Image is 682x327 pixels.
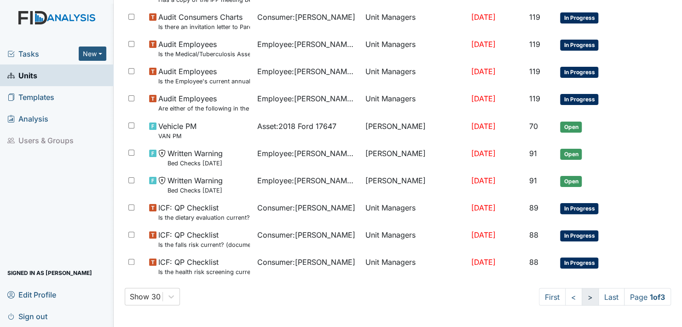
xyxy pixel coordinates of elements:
[471,176,495,185] span: [DATE]
[168,175,223,195] span: Written Warning Bed Checks 6.20.25
[168,159,223,168] small: Bed Checks [DATE]
[362,8,468,35] td: Unit Managers
[471,203,495,212] span: [DATE]
[158,104,250,113] small: Are either of the following in the file? "Consumer Report Release Forms" and the "MVR Disclosure ...
[471,40,495,49] span: [DATE]
[158,121,197,140] span: Vehicle PM VAN PM
[560,67,598,78] span: In Progress
[650,292,665,301] strong: 1 of 3
[257,175,358,186] span: Employee : [PERSON_NAME][GEOGRAPHIC_DATA]
[362,226,468,253] td: Unit Managers
[158,77,250,86] small: Is the Employee's current annual Performance Evaluation on file?
[624,288,671,305] span: Page
[257,66,358,77] span: Employee : [PERSON_NAME][GEOGRAPHIC_DATA]
[130,291,161,302] div: Show 30
[560,12,598,23] span: In Progress
[582,288,599,305] a: >
[7,68,37,82] span: Units
[362,89,468,117] td: Unit Managers
[529,94,540,103] span: 119
[471,94,495,103] span: [DATE]
[362,35,468,62] td: Unit Managers
[560,203,598,214] span: In Progress
[158,240,250,249] small: Is the falls risk current? (document the date in the comment section)
[529,149,537,158] span: 91
[7,111,48,126] span: Analysis
[529,203,538,212] span: 89
[158,229,250,249] span: ICF: QP Checklist Is the falls risk current? (document the date in the comment section)
[560,94,598,105] span: In Progress
[257,257,355,268] span: Consumer : [PERSON_NAME]
[158,93,250,113] span: Audit Employees Are either of the following in the file? "Consumer Report Release Forms" and the ...
[7,266,92,280] span: Signed in as [PERSON_NAME]
[471,230,495,239] span: [DATE]
[168,148,223,168] span: Written Warning Bed Checks 6.21.25
[362,171,468,199] td: [PERSON_NAME]
[560,176,582,187] span: Open
[158,66,250,86] span: Audit Employees Is the Employee's current annual Performance Evaluation on file?
[529,176,537,185] span: 91
[362,253,468,280] td: Unit Managers
[471,67,495,76] span: [DATE]
[7,48,79,59] a: Tasks
[7,90,54,104] span: Templates
[471,257,495,267] span: [DATE]
[158,50,250,58] small: Is the Medical/Tuberculosis Assessment updated annually?
[362,144,468,171] td: [PERSON_NAME]
[79,47,106,61] button: New
[7,287,56,302] span: Edit Profile
[362,62,468,89] td: Unit Managers
[560,122,582,133] span: Open
[529,230,538,239] span: 88
[598,288,624,305] a: Last
[560,257,598,269] span: In Progress
[257,39,358,50] span: Employee : [PERSON_NAME][GEOGRAPHIC_DATA]
[560,149,582,160] span: Open
[158,257,250,276] span: ICF: QP Checklist Is the health risk screening current? (document the date in the comment section)
[257,202,355,213] span: Consumer : [PERSON_NAME]
[257,12,355,23] span: Consumer : [PERSON_NAME]
[158,12,250,31] span: Audit Consumers Charts Is there an invitation letter to Parent/Guardian for current years team me...
[539,288,671,305] nav: task-pagination
[565,288,582,305] a: <
[7,309,47,323] span: Sign out
[471,149,495,158] span: [DATE]
[529,40,540,49] span: 119
[471,12,495,22] span: [DATE]
[539,288,566,305] a: First
[471,122,495,131] span: [DATE]
[257,148,358,159] span: Employee : [PERSON_NAME][GEOGRAPHIC_DATA]
[168,186,223,195] small: Bed Checks [DATE]
[158,39,250,58] span: Audit Employees Is the Medical/Tuberculosis Assessment updated annually?
[362,199,468,226] td: Unit Managers
[529,122,538,131] span: 70
[560,230,598,241] span: In Progress
[257,229,355,240] span: Consumer : [PERSON_NAME]
[529,67,540,76] span: 119
[257,121,336,132] span: Asset : 2018 Ford 17647
[529,12,540,22] span: 119
[529,257,538,267] span: 88
[560,40,598,51] span: In Progress
[158,132,197,140] small: VAN PM
[158,23,250,31] small: Is there an invitation letter to Parent/Guardian for current years team meetings in T-Logs (Therap)?
[158,268,250,276] small: Is the health risk screening current? (document the date in the comment section)
[257,93,358,104] span: Employee : [PERSON_NAME][GEOGRAPHIC_DATA]
[362,117,468,144] td: [PERSON_NAME]
[158,202,250,222] span: ICF: QP Checklist Is the dietary evaluation current? (document the date in the comment section)
[158,213,250,222] small: Is the dietary evaluation current? (document the date in the comment section)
